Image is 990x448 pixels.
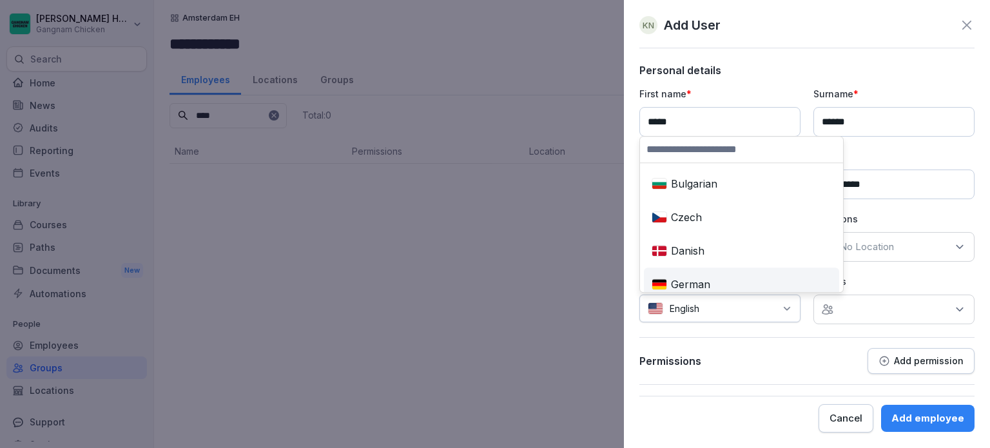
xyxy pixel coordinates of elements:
[813,275,975,288] p: Groups
[646,237,837,265] div: Danish
[646,270,837,298] div: German
[652,178,667,190] img: bg.svg
[652,278,667,291] img: de.svg
[639,355,701,367] p: Permissions
[894,356,964,366] p: Add permission
[840,240,894,253] p: No Location
[813,212,975,226] p: Locations
[819,404,873,433] button: Cancel
[639,16,657,34] div: KN
[646,203,837,231] div: Czech
[881,405,975,432] button: Add employee
[639,295,801,322] div: English
[652,211,667,224] img: cz.svg
[639,64,975,77] p: Personal details
[646,170,837,198] div: Bulgarian
[830,411,862,425] div: Cancel
[652,245,667,257] img: dk.svg
[868,348,975,374] button: Add permission
[648,302,663,315] img: us.svg
[891,411,964,425] div: Add employee
[664,15,721,35] p: Add User
[813,87,975,101] p: Surname
[639,87,801,101] p: First name
[813,150,975,163] p: Mobile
